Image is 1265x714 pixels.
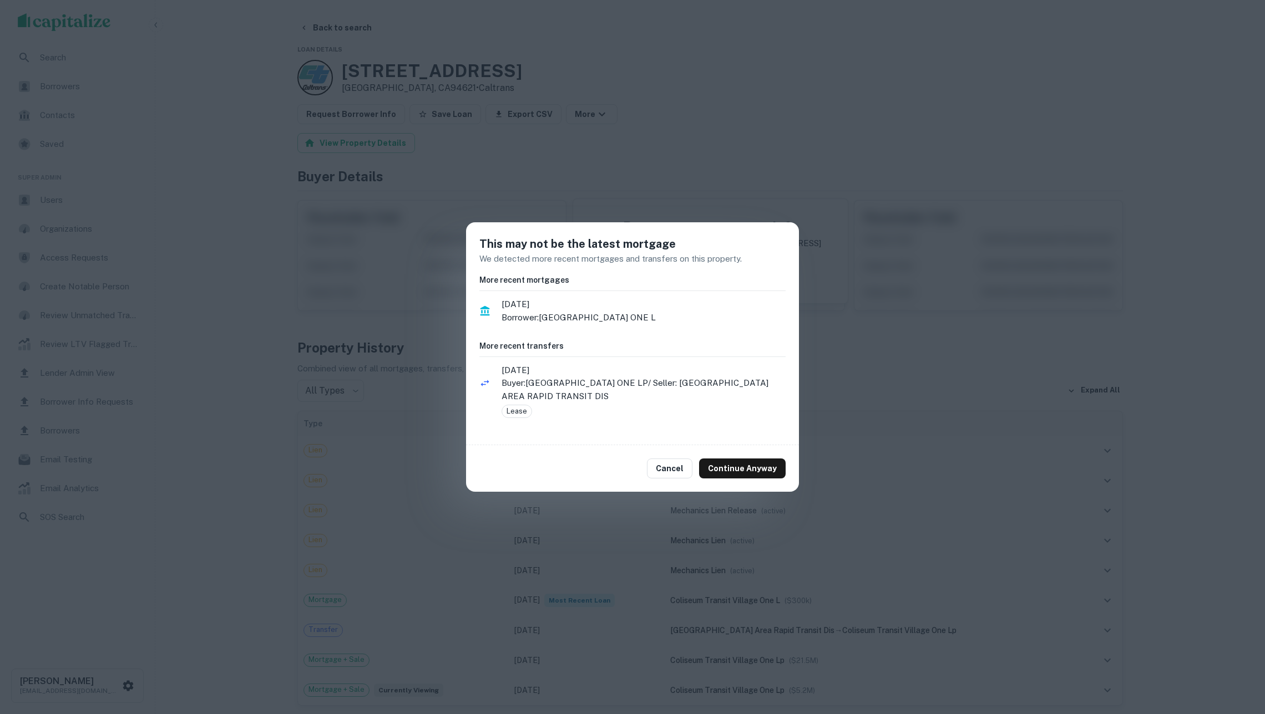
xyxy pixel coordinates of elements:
h6: More recent mortgages [479,274,786,286]
span: [DATE] [502,364,786,377]
p: Buyer: [GEOGRAPHIC_DATA] ONE LP / Seller: [GEOGRAPHIC_DATA] AREA RAPID TRANSIT DIS [502,376,786,402]
button: Continue Anyway [699,458,786,478]
p: We detected more recent mortgages and transfers on this property. [479,252,786,266]
div: Lease [502,405,532,418]
p: Borrower: [GEOGRAPHIC_DATA] ONE L [502,311,786,324]
button: Cancel [647,458,692,478]
span: [DATE] [502,298,786,311]
h6: More recent transfers [479,340,786,352]
iframe: Chat Widget [1210,625,1265,679]
span: Lease [502,406,532,417]
h5: This may not be the latest mortgage [479,236,786,252]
